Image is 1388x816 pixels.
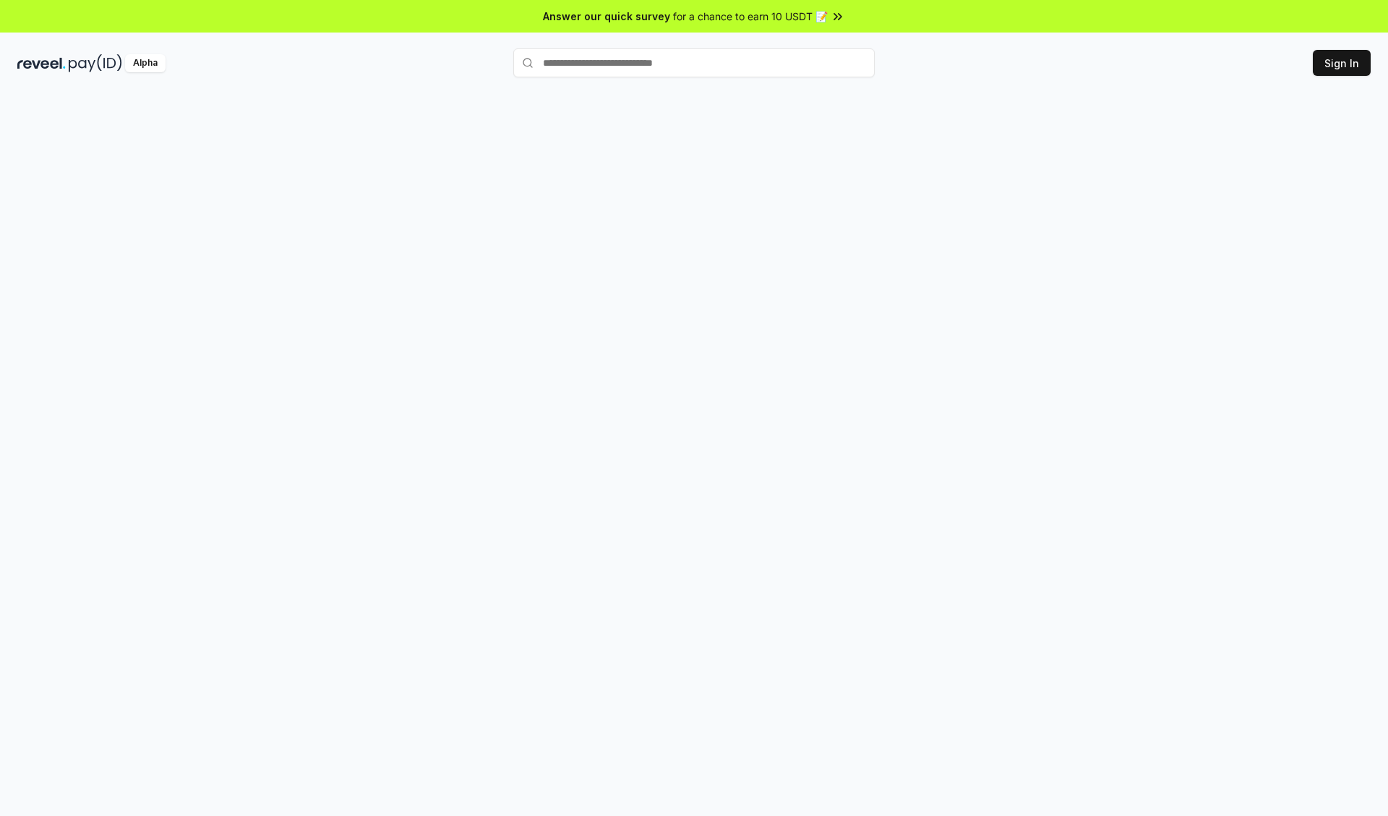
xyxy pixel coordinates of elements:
button: Sign In [1313,50,1371,76]
span: for a chance to earn 10 USDT 📝 [673,9,828,24]
img: pay_id [69,54,122,72]
img: reveel_dark [17,54,66,72]
div: Alpha [125,54,166,72]
span: Answer our quick survey [543,9,670,24]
